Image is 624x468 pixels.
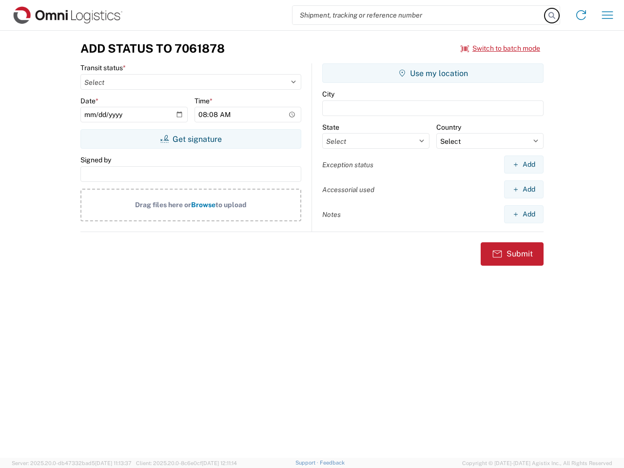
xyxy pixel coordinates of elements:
[95,460,132,466] span: [DATE] 11:13:37
[504,156,544,174] button: Add
[461,40,540,57] button: Switch to batch mode
[80,129,301,149] button: Get signature
[80,97,98,105] label: Date
[292,6,545,24] input: Shipment, tracking or reference number
[320,460,345,466] a: Feedback
[80,156,111,164] label: Signed by
[504,205,544,223] button: Add
[504,180,544,198] button: Add
[322,90,334,98] label: City
[80,41,225,56] h3: Add Status to 7061878
[436,123,461,132] label: Country
[295,460,320,466] a: Support
[135,201,191,209] span: Drag files here or
[322,210,341,219] label: Notes
[202,460,237,466] span: [DATE] 12:11:14
[191,201,215,209] span: Browse
[322,185,374,194] label: Accessorial used
[215,201,247,209] span: to upload
[195,97,213,105] label: Time
[136,460,237,466] span: Client: 2025.20.0-8c6e0cf
[322,160,373,169] label: Exception status
[12,460,132,466] span: Server: 2025.20.0-db47332bad5
[462,459,612,468] span: Copyright © [DATE]-[DATE] Agistix Inc., All Rights Reserved
[322,63,544,83] button: Use my location
[80,63,126,72] label: Transit status
[481,242,544,266] button: Submit
[322,123,339,132] label: State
